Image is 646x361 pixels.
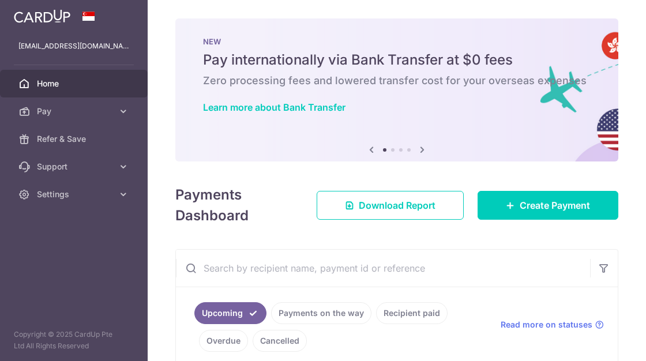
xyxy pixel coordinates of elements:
input: Search by recipient name, payment id or reference [176,250,590,287]
a: Create Payment [478,191,618,220]
h6: Zero processing fees and lowered transfer cost for your overseas expenses [203,74,591,88]
span: Pay [37,106,113,117]
a: Upcoming [194,302,266,324]
a: Recipient paid [376,302,448,324]
span: Home [37,78,113,89]
a: Overdue [199,330,248,352]
a: Cancelled [253,330,307,352]
a: Download Report [317,191,464,220]
p: [EMAIL_ADDRESS][DOMAIN_NAME] [18,40,129,52]
span: Refer & Save [37,133,113,145]
a: Read more on statuses [501,319,604,330]
p: NEW [203,37,591,46]
a: Payments on the way [271,302,371,324]
span: Read more on statuses [501,319,592,330]
span: Create Payment [520,198,590,212]
h4: Payments Dashboard [175,185,296,226]
img: CardUp [14,9,70,23]
span: Support [37,161,113,172]
img: Bank transfer banner [175,18,618,161]
a: Learn more about Bank Transfer [203,101,345,113]
h5: Pay internationally via Bank Transfer at $0 fees [203,51,591,69]
span: Settings [37,189,113,200]
span: Download Report [359,198,435,212]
